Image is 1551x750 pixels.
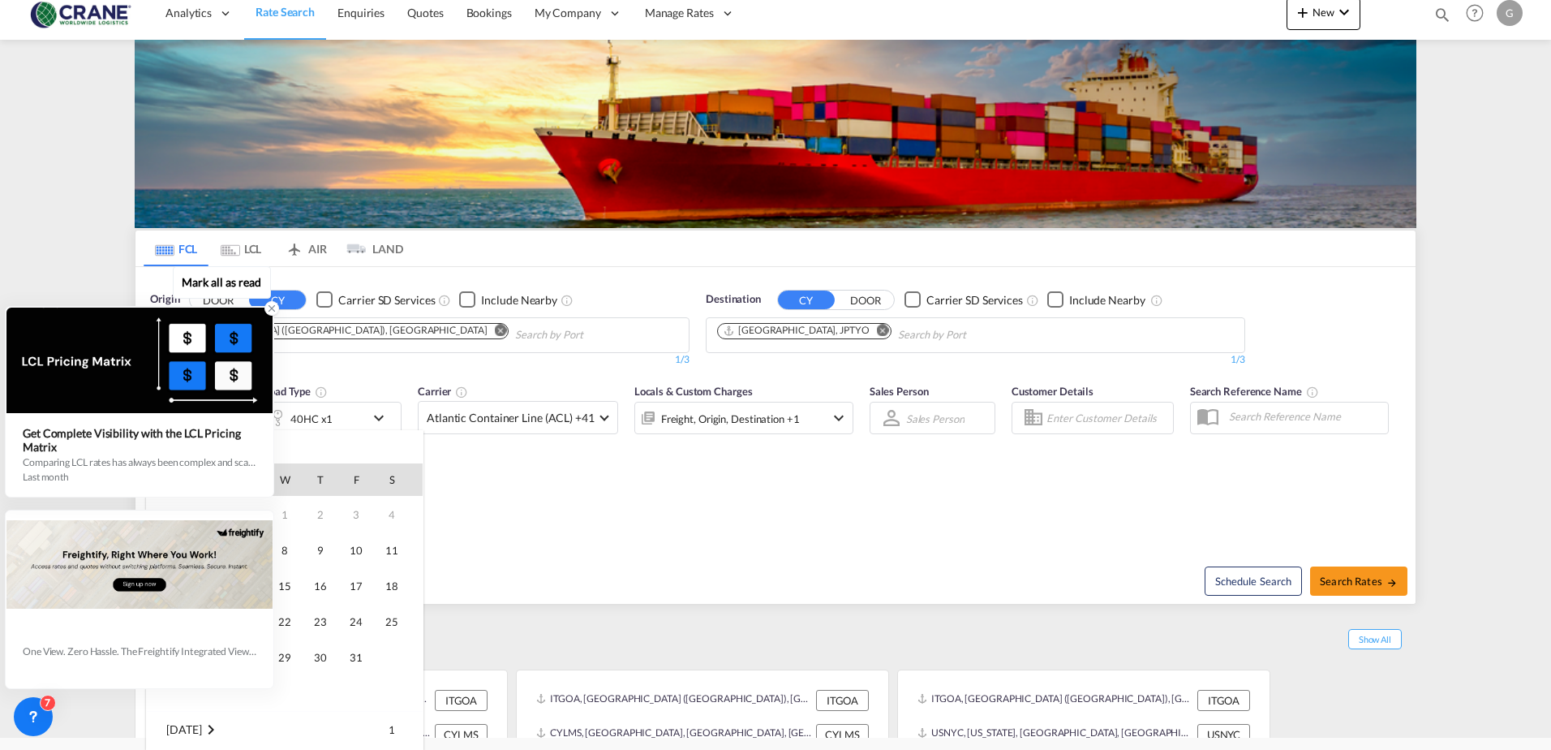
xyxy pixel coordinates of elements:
[340,570,372,602] span: 17
[374,568,423,604] td: Saturday October 18 2025
[303,640,338,675] td: Thursday October 30 2025
[340,606,372,638] span: 24
[338,532,374,568] td: Friday October 10 2025
[374,711,423,748] td: Saturday November 1 2025
[303,496,338,532] td: Thursday October 2 2025
[147,711,267,748] td: November 2025
[376,534,408,567] span: 11
[374,496,423,532] td: Saturday October 4 2025
[304,641,337,674] span: 30
[304,534,337,567] span: 9
[376,606,408,638] span: 25
[338,463,374,496] th: F
[303,532,338,568] td: Thursday October 9 2025
[303,604,338,640] td: Thursday October 23 2025
[166,722,201,736] span: [DATE]
[147,711,423,748] tr: Week 1
[340,641,372,674] span: 31
[374,463,423,496] th: S
[338,568,374,604] td: Friday October 17 2025
[304,570,337,602] span: 16
[338,496,374,532] td: Friday October 3 2025
[147,675,423,712] tr: Week undefined
[304,606,337,638] span: 23
[303,463,338,496] th: T
[376,713,408,746] span: 1
[374,532,423,568] td: Saturday October 11 2025
[376,570,408,602] span: 18
[374,604,423,640] td: Saturday October 25 2025
[340,534,372,567] span: 10
[338,604,374,640] td: Friday October 24 2025
[338,640,374,675] td: Friday October 31 2025
[303,568,338,604] td: Thursday October 16 2025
